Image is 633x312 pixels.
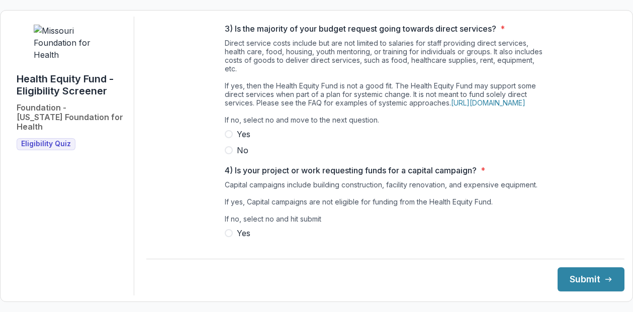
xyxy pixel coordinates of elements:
[17,103,126,132] h2: Foundation - [US_STATE] Foundation for Health
[237,144,248,156] span: No
[34,25,109,61] img: Missouri Foundation for Health
[225,164,477,176] p: 4) Is your project or work requesting funds for a capital campaign?
[21,140,71,148] span: Eligibility Quiz
[558,267,624,291] button: Submit
[451,98,525,107] a: [URL][DOMAIN_NAME]
[225,39,547,128] div: Direct service costs include but are not limited to salaries for staff providing direct services,...
[225,23,496,35] p: 3) Is the majority of your budget request going towards direct services?
[237,128,250,140] span: Yes
[237,227,250,239] span: Yes
[17,73,126,97] h1: Health Equity Fund - Eligibility Screener
[225,180,547,227] div: Capital campaigns include building construction, facility renovation, and expensive equipment. If...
